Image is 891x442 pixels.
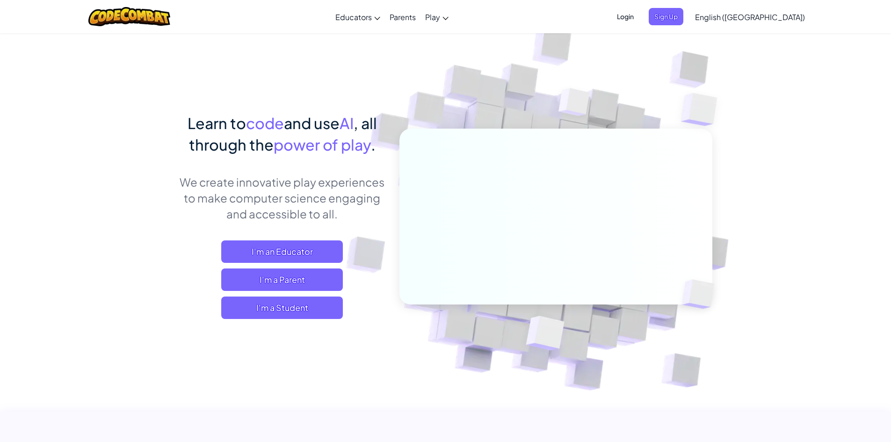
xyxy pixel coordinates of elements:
a: English ([GEOGRAPHIC_DATA]) [690,4,810,29]
button: Sign Up [649,8,683,25]
p: We create innovative play experiences to make computer science engaging and accessible to all. [179,174,385,222]
img: Overlap cubes [541,70,608,139]
a: Educators [331,4,385,29]
span: Learn to [188,114,246,132]
span: Play [425,12,440,22]
span: English ([GEOGRAPHIC_DATA]) [695,12,805,22]
span: AI [340,114,354,132]
img: Overlap cubes [503,296,587,374]
span: and use [284,114,340,132]
img: Overlap cubes [662,70,743,149]
button: I'm a Student [221,297,343,319]
a: I'm a Parent [221,268,343,291]
button: Login [611,8,639,25]
a: Play [420,4,453,29]
img: CodeCombat logo [88,7,170,26]
span: power of play [274,135,371,154]
span: Educators [335,12,372,22]
span: code [246,114,284,132]
a: I'm an Educator [221,240,343,263]
span: . [371,135,376,154]
a: Parents [385,4,420,29]
img: Overlap cubes [666,260,736,328]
